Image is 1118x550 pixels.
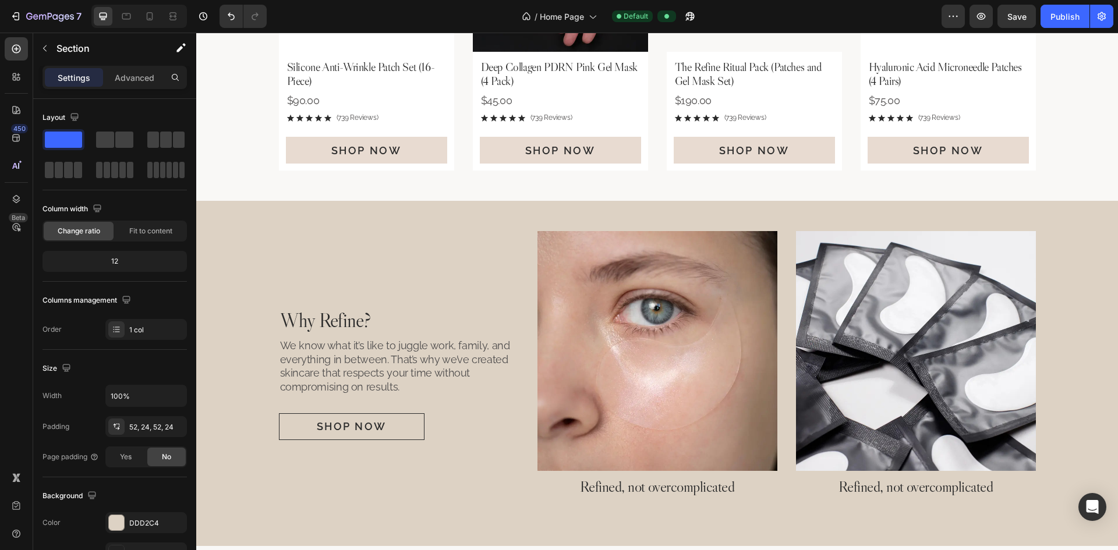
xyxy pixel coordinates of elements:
[43,361,73,377] div: Size
[43,421,69,432] div: Padding
[76,9,82,23] p: 7
[341,198,581,438] img: gempages_581486353749901907-a2b43307-09ba-47da-8aa1-f5a79d4214fa.webp
[671,104,833,131] button: Shop Now
[58,72,90,84] p: Settings
[1050,10,1080,23] div: Publish
[45,253,185,269] div: 12
[129,518,184,528] div: DDD2C4
[162,452,171,462] span: No
[220,5,267,28] div: Undo/Redo
[540,10,584,23] span: Home Page
[83,275,323,301] h2: Why Refine?
[284,104,445,131] button: Shop Now
[477,104,639,131] button: Shop Now
[129,226,172,236] span: Fit to content
[196,33,1118,550] iframe: Design area
[284,60,445,76] div: $45.00
[477,26,639,56] h2: The Refine Ritual Pack (Patches and Gel Mask Set)
[120,452,132,462] span: Yes
[477,60,639,76] div: $190.00
[334,80,376,90] p: (739 Reviews)
[523,111,593,125] div: Shop Now
[997,5,1036,28] button: Save
[84,306,321,361] p: We know what it’s like to juggle work, family, and everything in between. That’s why we’ve create...
[115,72,154,84] p: Advanced
[9,213,28,222] div: Beta
[58,226,100,236] span: Change ratio
[129,325,184,335] div: 1 col
[329,111,399,125] div: Shop Now
[722,80,764,90] p: (739 Reviews)
[600,198,840,438] img: gempages_581486353749901907-d7fa9950-2866-47d4-bddf-543593cd941f.webp
[341,444,581,464] h2: Refined, not overcomplicated
[528,80,570,90] p: (739 Reviews)
[43,452,99,462] div: Page padding
[671,60,833,76] div: $75.00
[43,324,62,335] div: Order
[1078,493,1106,521] div: Open Intercom Messenger
[43,391,62,401] div: Width
[1007,12,1027,22] span: Save
[535,10,537,23] span: /
[43,201,104,217] div: Column width
[43,488,99,504] div: Background
[11,124,28,133] div: 450
[43,293,133,308] div: Columns management
[56,41,152,55] p: Section
[129,422,184,432] div: 52, 24, 52, 24
[106,385,186,406] input: Auto
[671,26,833,56] h2: Hyaluronic Acid Microneedle Patches (4 Pairs)
[121,387,190,400] p: Shop Now
[43,110,82,126] div: Layout
[43,517,61,528] div: Color
[717,111,787,125] div: Shop Now
[5,5,87,28] button: 7
[624,11,648,22] span: Default
[83,381,228,407] button: <p>Shop Now</p>
[600,444,840,464] h2: Refined, not overcomplicated
[1041,5,1089,28] button: Publish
